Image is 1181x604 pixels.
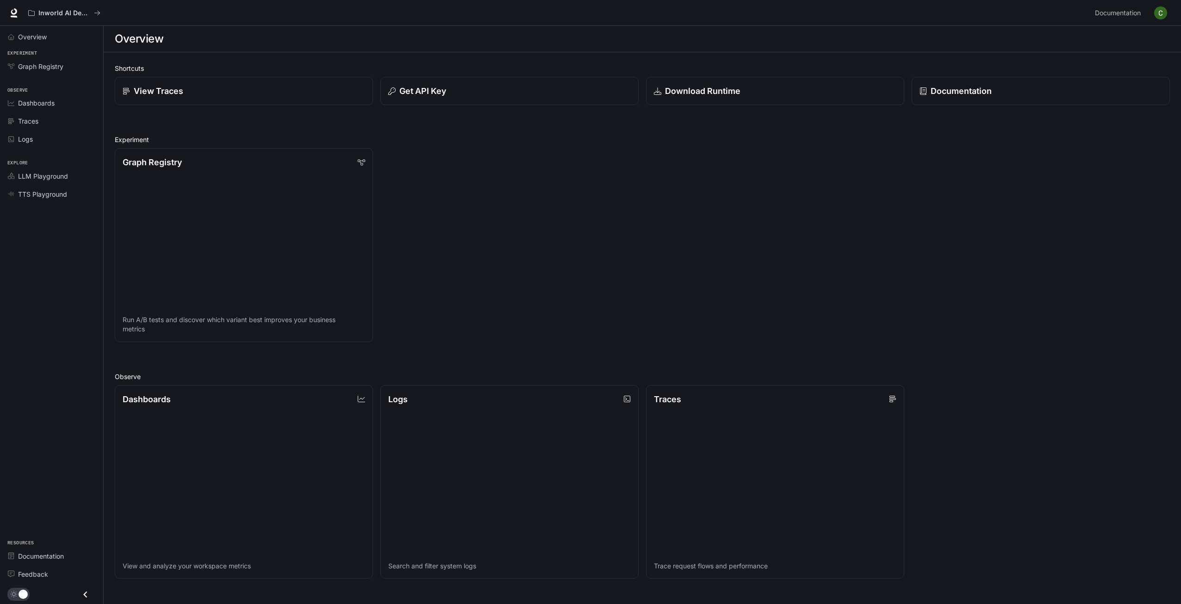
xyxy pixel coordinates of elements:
button: Get API Key [380,77,639,105]
a: DashboardsView and analyze your workspace metrics [115,385,373,579]
a: Feedback [4,566,99,582]
a: Documentation [1091,4,1148,22]
a: Logs [4,131,99,147]
span: Documentation [1095,7,1141,19]
span: LLM Playground [18,171,68,181]
span: Documentation [18,551,64,561]
img: User avatar [1154,6,1167,19]
a: TracesTrace request flows and performance [646,385,904,579]
p: Logs [388,393,408,405]
p: View Traces [134,85,183,97]
h2: Experiment [115,135,1170,144]
button: Close drawer [75,585,96,604]
p: Graph Registry [123,156,182,168]
p: Dashboards [123,393,171,405]
a: Download Runtime [646,77,904,105]
a: LogsSearch and filter system logs [380,385,639,579]
h2: Shortcuts [115,63,1170,73]
p: Trace request flows and performance [654,561,896,571]
span: Graph Registry [18,62,63,71]
span: Feedback [18,569,48,579]
a: Traces [4,113,99,129]
p: Inworld AI Demos [38,9,90,17]
p: Search and filter system logs [388,561,631,571]
a: View Traces [115,77,373,105]
span: Traces [18,116,38,126]
a: Overview [4,29,99,45]
p: Get API Key [399,85,446,97]
p: Run A/B tests and discover which variant best improves your business metrics [123,315,365,334]
a: Graph Registry [4,58,99,75]
a: LLM Playground [4,168,99,184]
span: TTS Playground [18,189,67,199]
p: Download Runtime [665,85,740,97]
button: User avatar [1151,4,1170,22]
span: Dashboards [18,98,55,108]
h1: Overview [115,30,163,48]
h2: Observe [115,372,1170,381]
a: Graph RegistryRun A/B tests and discover which variant best improves your business metrics [115,148,373,342]
span: Logs [18,134,33,144]
a: Documentation [912,77,1170,105]
a: Documentation [4,548,99,564]
p: View and analyze your workspace metrics [123,561,365,571]
button: All workspaces [24,4,105,22]
a: TTS Playground [4,186,99,202]
span: Dark mode toggle [19,589,28,599]
p: Documentation [931,85,992,97]
span: Overview [18,32,47,42]
a: Dashboards [4,95,99,111]
p: Traces [654,393,681,405]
